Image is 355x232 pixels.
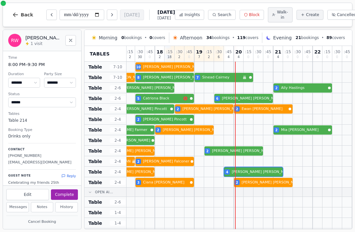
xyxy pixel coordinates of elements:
span: Table [88,137,102,144]
span: [PERSON_NAME] [PERSON_NAME] [242,180,303,185]
span: 2 - 4 [110,180,126,185]
span: covers [326,35,345,40]
span: : 15 [324,50,330,54]
span: 2 [236,180,238,185]
span: [PERSON_NAME] [PERSON_NAME] [212,148,273,154]
span: 1 - 4 [110,210,126,215]
span: [PERSON_NAME] Falconer [143,159,189,164]
span: 2 [137,159,140,164]
span: 10 [136,65,141,70]
span: Table [88,127,102,133]
span: Table [88,85,102,91]
span: Table [88,158,102,165]
span: [PERSON_NAME] [PERSON_NAME] [143,75,204,80]
span: Afternoon [180,34,202,41]
span: 7 [198,55,200,59]
span: bookings [121,35,142,40]
span: 0 [121,35,124,40]
h2: [PERSON_NAME] [PERSON_NAME] [25,34,61,41]
span: [PERSON_NAME] [PERSON_NAME] [104,148,165,154]
span: 0 [336,55,338,59]
dt: Status [8,92,76,97]
span: 6 [218,55,220,59]
span: Ewan [PERSON_NAME] [242,106,287,112]
span: 2 - 4 [110,148,126,154]
span: Create [306,12,319,17]
span: 0 [267,55,269,59]
span: 21 [296,35,301,40]
button: Walk-in [268,7,293,22]
span: 4 [277,55,279,59]
span: : 30 [216,50,222,54]
span: Catriona Black [143,96,182,101]
button: Create [296,10,323,20]
span: 2 - 6 [110,96,126,101]
span: 7 - 10 [110,64,126,70]
span: Table [88,199,102,205]
span: [DATE] [157,9,175,15]
span: Walk-in [277,10,288,20]
span: : 15 [127,50,133,54]
span: Open Ai... [95,190,113,195]
button: History [55,202,78,212]
button: Next day [107,10,117,20]
span: 0 [296,55,298,59]
span: 89 [326,35,332,40]
dd: 8:00 PM – 9:30 PM [8,61,76,68]
span: 34 [206,35,212,40]
svg: Allergens: Gluten, Crustaceans, Eggs [183,96,187,100]
span: 18 [167,55,172,59]
p: [EMAIL_ADDRESS][DOMAIN_NAME] [8,160,76,165]
dt: Booking Type [8,127,76,133]
span: 2 [178,55,180,59]
span: 0 [247,55,249,59]
span: 2 - 4 [110,117,126,122]
span: 0 [326,55,328,59]
span: [PERSON_NAME] [PERSON_NAME] [232,169,293,175]
span: covers [150,35,165,40]
span: 0 [150,35,152,40]
span: Back [21,12,33,17]
span: Sinead Cairney [202,75,241,80]
span: Search [218,12,231,17]
p: Contact [8,147,76,152]
span: 2 [275,86,278,91]
span: Mia [PERSON_NAME] [281,127,327,133]
button: Reply [61,174,76,179]
span: • [232,35,234,40]
span: 7 [197,75,199,80]
span: Table [88,64,102,70]
span: 0 [346,55,348,59]
span: : 30 [137,50,143,54]
span: Table [88,106,102,112]
span: Tables [90,51,110,57]
button: Close [65,35,76,46]
dt: Time [8,55,76,61]
span: : 30 [295,50,301,54]
span: 8 [137,75,140,80]
span: Insights [184,12,200,17]
span: 2 [177,107,179,112]
span: 2 - 4 [110,106,126,112]
span: bookings [296,35,319,40]
span: : 15 [245,50,251,54]
dt: Duration [8,72,40,77]
span: [PERSON_NAME] [PERSON_NAME] [163,127,224,133]
span: Table [88,74,102,81]
span: : 30 [255,50,261,54]
span: 4 [226,170,228,175]
span: 0 [257,55,259,59]
span: 2 - 4 [110,138,126,143]
span: 2 [208,55,210,59]
span: : 30 [334,50,340,54]
span: [PERSON_NAME] [PERSON_NAME] [143,64,204,70]
span: 2 [129,55,131,59]
span: : 45 [225,50,232,54]
span: 2 [137,117,140,122]
span: 2 - 4 [110,127,126,133]
span: 2 [157,128,159,133]
span: Kayleigh [PERSON_NAME] [104,138,150,143]
button: Cancel Booking [6,218,78,226]
span: [PERSON_NAME] Pincott [123,106,169,112]
span: bookings [206,35,230,40]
